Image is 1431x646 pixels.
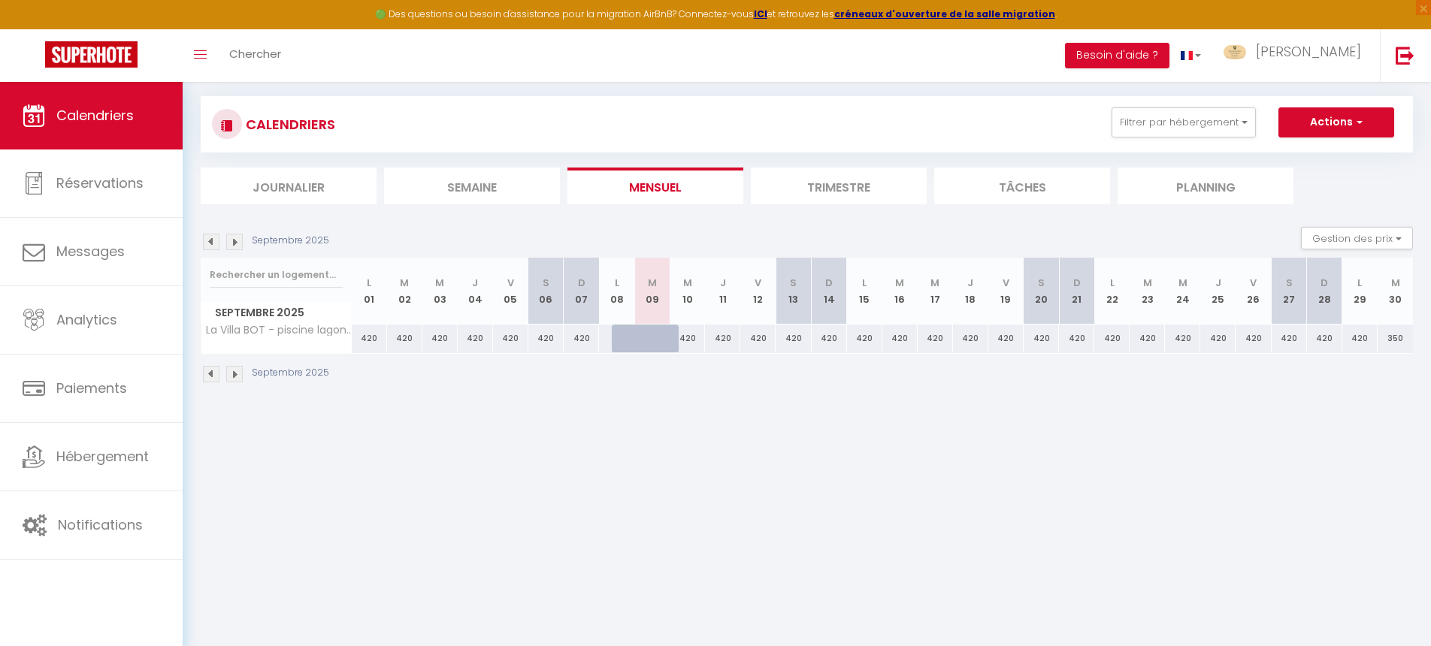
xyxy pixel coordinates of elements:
[634,258,670,325] th: 09
[615,276,619,290] abbr: L
[472,276,478,290] abbr: J
[56,242,125,261] span: Messages
[755,276,761,290] abbr: V
[812,258,847,325] th: 14
[1143,276,1152,290] abbr: M
[422,258,458,325] th: 03
[1094,258,1130,325] th: 22
[720,276,726,290] abbr: J
[493,258,528,325] th: 05
[751,168,927,204] li: Trimestre
[218,29,292,82] a: Chercher
[1342,325,1378,352] div: 420
[776,325,811,352] div: 420
[988,325,1024,352] div: 420
[56,106,134,125] span: Calendriers
[458,325,493,352] div: 420
[387,325,422,352] div: 420
[825,276,833,290] abbr: D
[493,325,528,352] div: 420
[1236,325,1271,352] div: 420
[953,325,988,352] div: 420
[45,41,138,68] img: Super Booking
[740,325,776,352] div: 420
[56,379,127,397] span: Paiements
[1286,276,1293,290] abbr: S
[953,258,988,325] th: 18
[1396,46,1414,65] img: logout
[56,447,149,466] span: Hébergement
[754,8,767,20] a: ICI
[1342,258,1378,325] th: 29
[1256,42,1361,61] span: [PERSON_NAME]
[1378,325,1413,352] div: 350
[1094,325,1130,352] div: 420
[201,168,377,204] li: Journalier
[1200,258,1236,325] th: 25
[564,258,599,325] th: 07
[705,325,740,352] div: 420
[543,276,549,290] abbr: S
[1165,325,1200,352] div: 420
[1059,325,1094,352] div: 420
[528,325,564,352] div: 420
[882,325,918,352] div: 420
[400,276,409,290] abbr: M
[988,258,1024,325] th: 19
[834,8,1055,20] a: créneaux d'ouverture de la salle migration
[252,234,329,248] p: Septembre 2025
[1236,258,1271,325] th: 26
[204,325,354,336] span: La Villa BOT - piscine lagon - vue époustouflante -proche [GEOGRAPHIC_DATA] by Conciergerie FLB I...
[229,46,281,62] span: Chercher
[1307,258,1342,325] th: 28
[387,258,422,325] th: 02
[1024,258,1059,325] th: 20
[1038,276,1045,290] abbr: S
[1024,325,1059,352] div: 420
[201,302,351,324] span: Septembre 2025
[58,515,143,534] span: Notifications
[1110,276,1115,290] abbr: L
[967,276,973,290] abbr: J
[12,6,57,51] button: Ouvrir le widget de chat LiveChat
[352,325,387,352] div: 420
[242,107,335,141] h3: CALENDRIERS
[705,258,740,325] th: 11
[1200,325,1236,352] div: 420
[422,325,458,352] div: 420
[435,276,444,290] abbr: M
[1278,107,1394,137] button: Actions
[210,261,343,288] input: Rechercher un logement...
[1224,45,1246,59] img: ...
[1165,258,1200,325] th: 24
[918,258,953,325] th: 17
[1321,276,1328,290] abbr: D
[1215,276,1221,290] abbr: J
[683,276,692,290] abbr: M
[1391,276,1400,290] abbr: M
[384,168,560,204] li: Semaine
[812,325,847,352] div: 420
[1003,276,1009,290] abbr: V
[564,325,599,352] div: 420
[599,258,634,325] th: 08
[895,276,904,290] abbr: M
[507,276,514,290] abbr: V
[528,258,564,325] th: 06
[1378,258,1413,325] th: 30
[1112,107,1256,137] button: Filtrer par hébergement
[918,325,953,352] div: 420
[1212,29,1380,82] a: ... [PERSON_NAME]
[1073,276,1081,290] abbr: D
[882,258,918,325] th: 16
[1307,325,1342,352] div: 420
[1250,276,1257,290] abbr: V
[1118,168,1293,204] li: Planning
[252,366,329,380] p: Septembre 2025
[56,310,117,329] span: Analytics
[670,325,705,352] div: 420
[790,276,797,290] abbr: S
[1272,325,1307,352] div: 420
